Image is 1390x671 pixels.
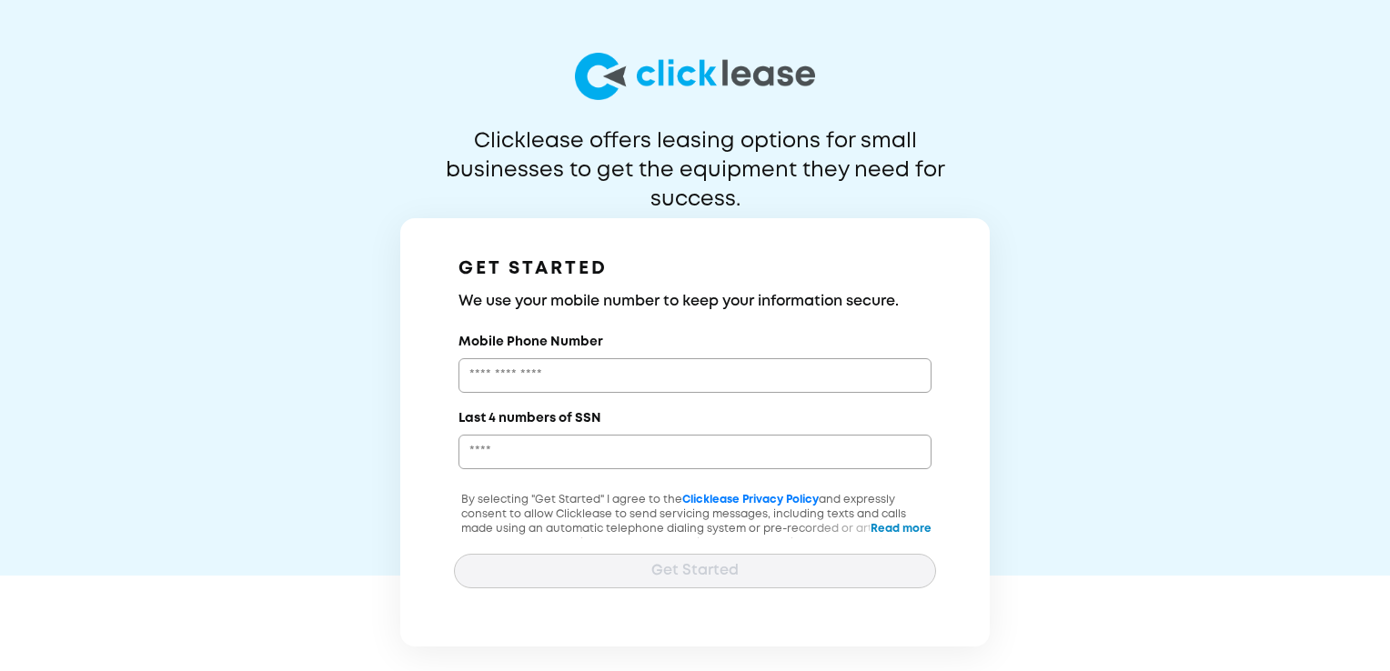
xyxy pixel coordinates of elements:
a: Clicklease Privacy Policy [682,495,819,505]
p: Clicklease offers leasing options for small businesses to get the equipment they need for success. [401,127,989,185]
p: By selecting "Get Started" I agree to the and expressly consent to allow Clicklease to send servi... [454,493,936,580]
h3: We use your mobile number to keep your information secure. [458,291,932,313]
h1: GET STARTED [458,255,932,284]
label: Last 4 numbers of SSN [458,409,601,427]
label: Mobile Phone Number [458,333,603,351]
img: logo-larg [575,53,815,100]
button: Get Started [454,554,936,588]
